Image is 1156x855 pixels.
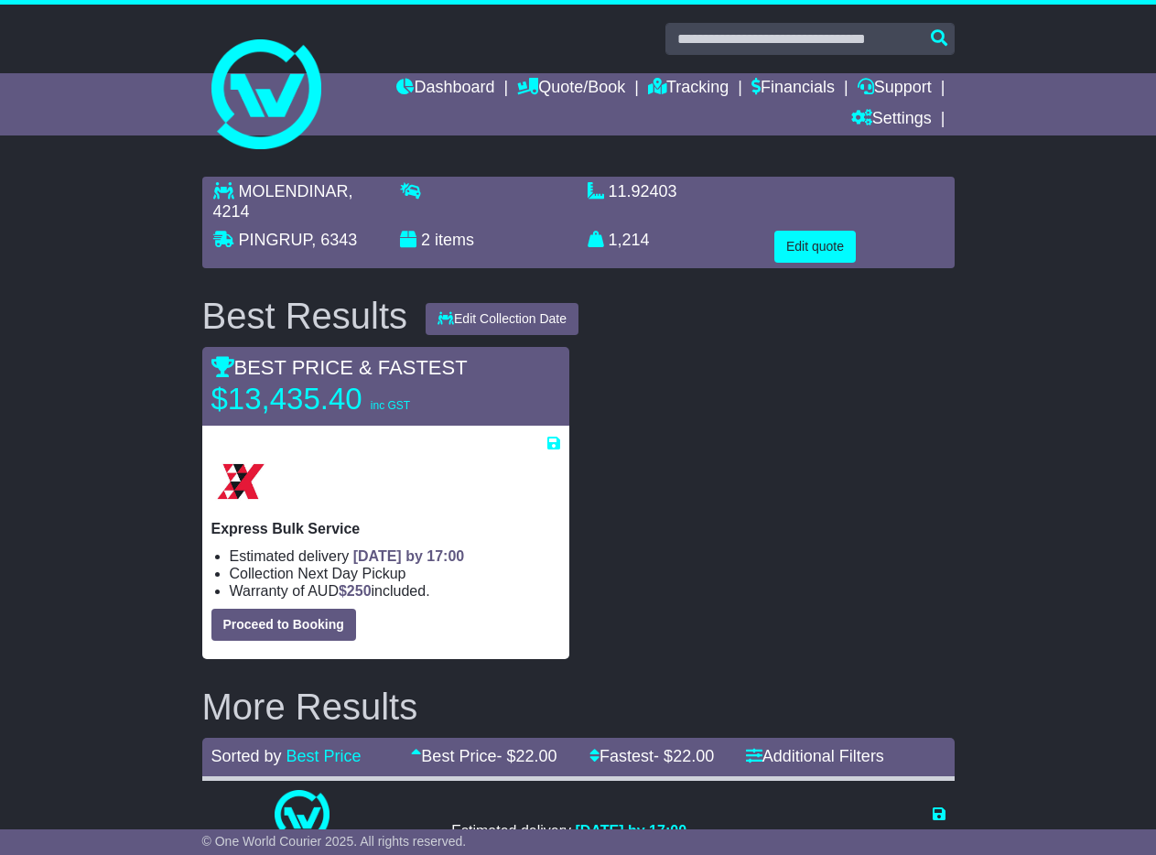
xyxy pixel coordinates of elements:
span: - $ [654,747,714,765]
span: 22.00 [673,747,714,765]
img: Border Express: Express Bulk Service [211,452,270,511]
li: Estimated delivery [230,547,560,565]
a: Settings [851,104,932,135]
span: , 4214 [213,182,353,221]
li: Warranty of AUD included. [230,582,560,600]
button: Edit Collection Date [426,303,578,335]
li: Collection [230,565,560,582]
span: 2 [421,231,430,249]
div: Best Results [193,296,417,336]
p: $13,435.40 [211,381,440,417]
span: 250 [347,583,372,599]
span: - $ [496,747,556,765]
span: inc GST [371,399,410,412]
p: Express Bulk Service [211,520,560,537]
a: Additional Filters [746,747,884,765]
span: [DATE] by 17:00 [576,823,687,839]
a: Quote/Book [517,73,625,104]
span: $ [339,583,372,599]
span: PINGRUP [239,231,312,249]
span: BEST PRICE & FASTEST [211,356,468,379]
a: Financials [751,73,835,104]
a: Tracking [648,73,729,104]
span: 22.00 [515,747,556,765]
span: , 6343 [311,231,357,249]
span: MOLENDINAR [239,182,349,200]
span: 11.92403 [609,182,677,200]
a: Fastest- $22.00 [589,747,714,765]
a: Support [858,73,932,104]
a: Best Price [286,747,362,765]
img: One World Courier: Same Day Nationwide(quotes take 0.5-1 hour) [275,790,330,845]
h2: More Results [202,687,955,727]
button: Edit quote [774,231,856,263]
a: Best Price- $22.00 [411,747,556,765]
span: Next Day Pickup [297,566,405,581]
a: Dashboard [396,73,494,104]
button: Proceed to Booking [211,609,356,641]
span: 1,214 [609,231,650,249]
li: Estimated delivery [451,822,686,839]
span: [DATE] by 17:00 [353,548,465,564]
span: © One World Courier 2025. All rights reserved. [202,834,467,849]
span: items [435,231,474,249]
span: Sorted by [211,747,282,765]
